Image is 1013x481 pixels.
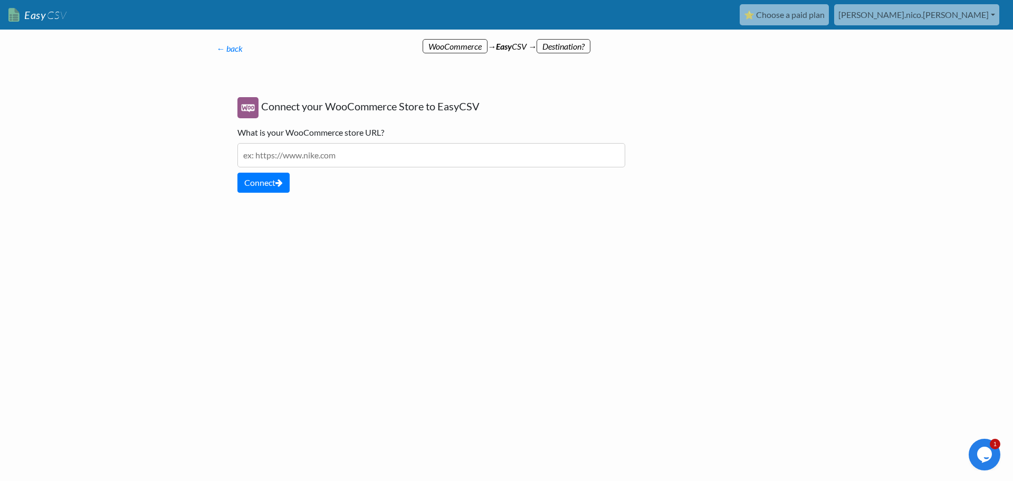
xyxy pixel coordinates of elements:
img: WooCommerce [237,97,259,118]
a: ← back [216,43,243,53]
label: What is your WooCommerce store URL? [237,126,384,139]
a: ⭐ Choose a paid plan [740,4,829,25]
input: ex: https://www.nike.com [237,143,625,167]
span: CSV [46,8,66,22]
h5: Connect your WooCommerce Store to EasyCSV [237,97,625,118]
iframe: chat widget [969,439,1002,470]
div: → CSV → [206,30,807,53]
a: EasyCSV [8,4,66,26]
button: Connect [237,173,290,193]
a: [PERSON_NAME].nico.[PERSON_NAME] [834,4,999,25]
